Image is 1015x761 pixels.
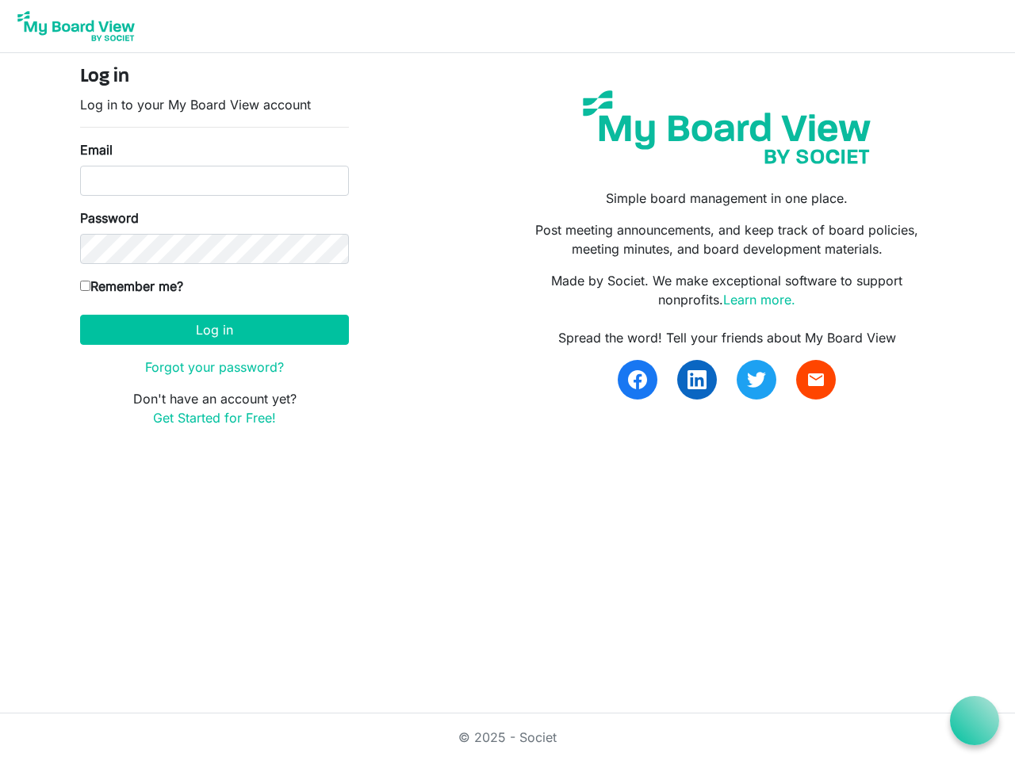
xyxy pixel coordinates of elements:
[796,360,836,400] a: email
[13,6,140,46] img: My Board View Logo
[80,277,183,296] label: Remember me?
[723,292,795,308] a: Learn more.
[80,389,349,427] p: Don't have an account yet?
[80,281,90,291] input: Remember me?
[80,66,349,89] h4: Log in
[688,370,707,389] img: linkedin.svg
[747,370,766,389] img: twitter.svg
[806,370,825,389] span: email
[145,359,284,375] a: Forgot your password?
[519,189,935,208] p: Simple board management in one place.
[458,729,557,745] a: © 2025 - Societ
[80,140,113,159] label: Email
[519,328,935,347] div: Spread the word! Tell your friends about My Board View
[519,220,935,258] p: Post meeting announcements, and keep track of board policies, meeting minutes, and board developm...
[80,315,349,345] button: Log in
[153,410,276,426] a: Get Started for Free!
[80,208,139,228] label: Password
[519,271,935,309] p: Made by Societ. We make exceptional software to support nonprofits.
[80,95,349,114] p: Log in to your My Board View account
[628,370,647,389] img: facebook.svg
[571,78,883,176] img: my-board-view-societ.svg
